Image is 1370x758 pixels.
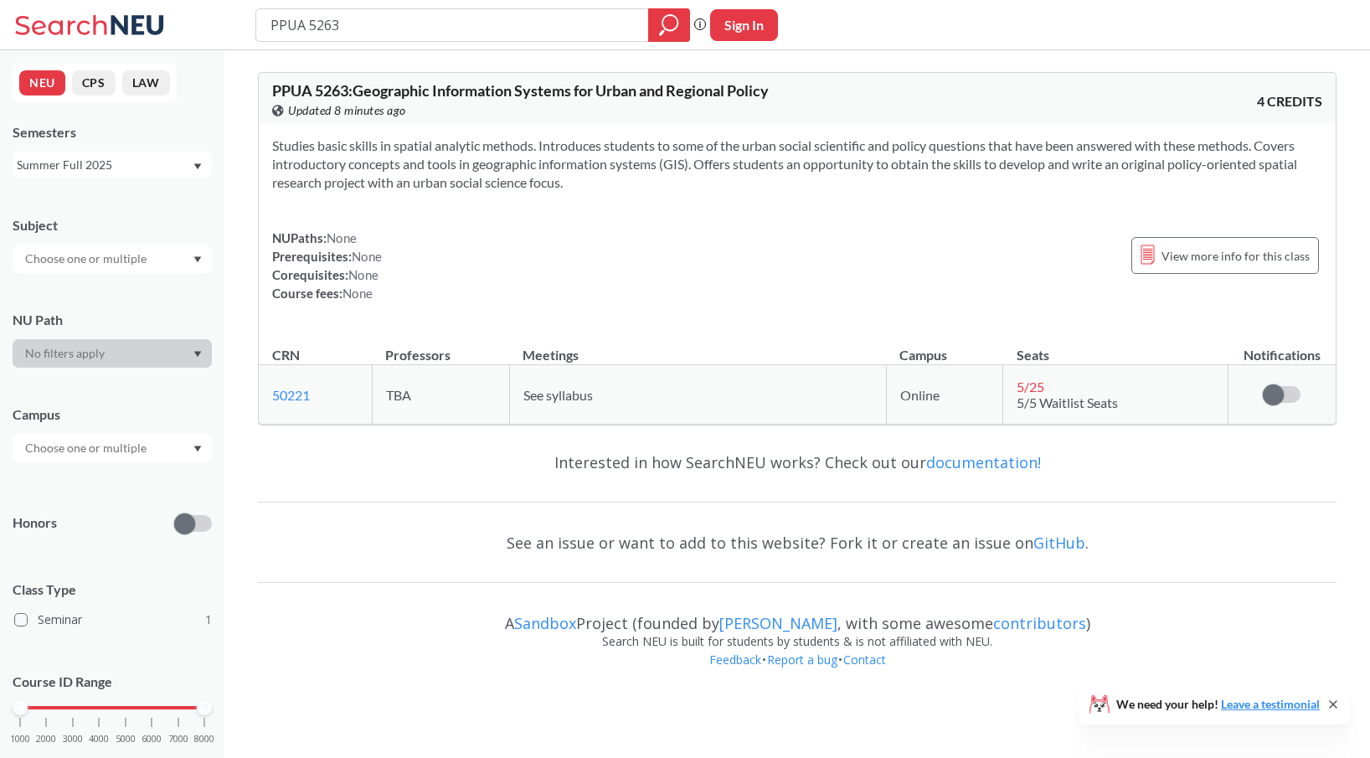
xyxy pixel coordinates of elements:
span: 5 / 25 [1017,379,1044,394]
span: View more info for this class [1161,245,1310,266]
th: Seats [1003,329,1228,365]
span: 5/5 Waitlist Seats [1017,394,1118,410]
a: contributors [993,613,1086,633]
span: None [348,267,379,282]
label: Seminar [14,609,212,631]
span: Class Type [13,580,212,599]
span: 4000 [89,735,109,744]
a: Feedback [708,652,762,668]
div: NUPaths: Prerequisites: Corequisites: Course fees: [272,229,382,302]
a: Contact [842,652,887,668]
svg: Dropdown arrow [193,163,202,170]
span: 7000 [168,735,188,744]
div: Campus [13,405,212,424]
div: Summer Full 2025Dropdown arrow [13,152,212,178]
input: Choose one or multiple [17,249,157,269]
td: Online [886,365,1003,425]
span: Updated 8 minutes ago [288,101,406,120]
a: documentation! [926,452,1041,472]
svg: Dropdown arrow [193,351,202,358]
input: Choose one or multiple [17,438,157,458]
span: None [342,286,373,301]
div: A Project (founded by , with some awesome ) [258,599,1337,632]
th: Campus [886,329,1003,365]
th: Notifications [1228,329,1336,365]
a: Leave a testimonial [1221,697,1320,711]
a: Report a bug [766,652,838,668]
div: Dropdown arrow [13,245,212,273]
span: We need your help! [1116,699,1320,710]
span: See syllabus [523,387,593,403]
div: See an issue or want to add to this website? Fork it or create an issue on . [258,518,1337,567]
p: Course ID Range [13,673,212,692]
a: Sandbox [514,613,576,633]
div: Semesters [13,123,212,142]
svg: Dropdown arrow [193,446,202,452]
section: Studies basic skills in spatial analytic methods. Introduces students to some of the urban social... [272,137,1322,192]
div: Dropdown arrow [13,339,212,368]
input: Class, professor, course number, "phrase" [269,11,636,39]
div: CRN [272,346,300,364]
button: LAW [122,70,170,95]
a: [PERSON_NAME] [719,613,837,633]
div: Dropdown arrow [13,434,212,462]
div: Search NEU is built for students by students & is not affiliated with NEU. [258,632,1337,651]
span: 4 CREDITS [1257,92,1322,111]
a: 50221 [272,387,310,403]
div: Summer Full 2025 [17,156,192,174]
th: Professors [372,329,509,365]
span: None [352,249,382,264]
span: 3000 [63,735,83,744]
a: GitHub [1033,533,1085,553]
span: PPUA 5263 : Geographic Information Systems for Urban and Regional Policy [272,81,769,100]
span: 8000 [194,735,214,744]
span: 6000 [142,735,162,744]
svg: magnifying glass [659,13,679,37]
svg: Dropdown arrow [193,256,202,263]
button: NEU [19,70,65,95]
td: TBA [372,365,509,425]
th: Meetings [509,329,886,365]
span: 1 [205,611,212,629]
span: 2000 [36,735,56,744]
button: Sign In [710,9,778,41]
div: magnifying glass [648,8,690,42]
span: 5000 [116,735,136,744]
div: NU Path [13,311,212,329]
div: • • [258,651,1337,694]
div: Interested in how SearchNEU works? Check out our [258,438,1337,487]
div: Subject [13,216,212,235]
p: Honors [13,513,57,533]
span: None [327,230,357,245]
button: CPS [72,70,116,95]
span: 1000 [10,735,30,744]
